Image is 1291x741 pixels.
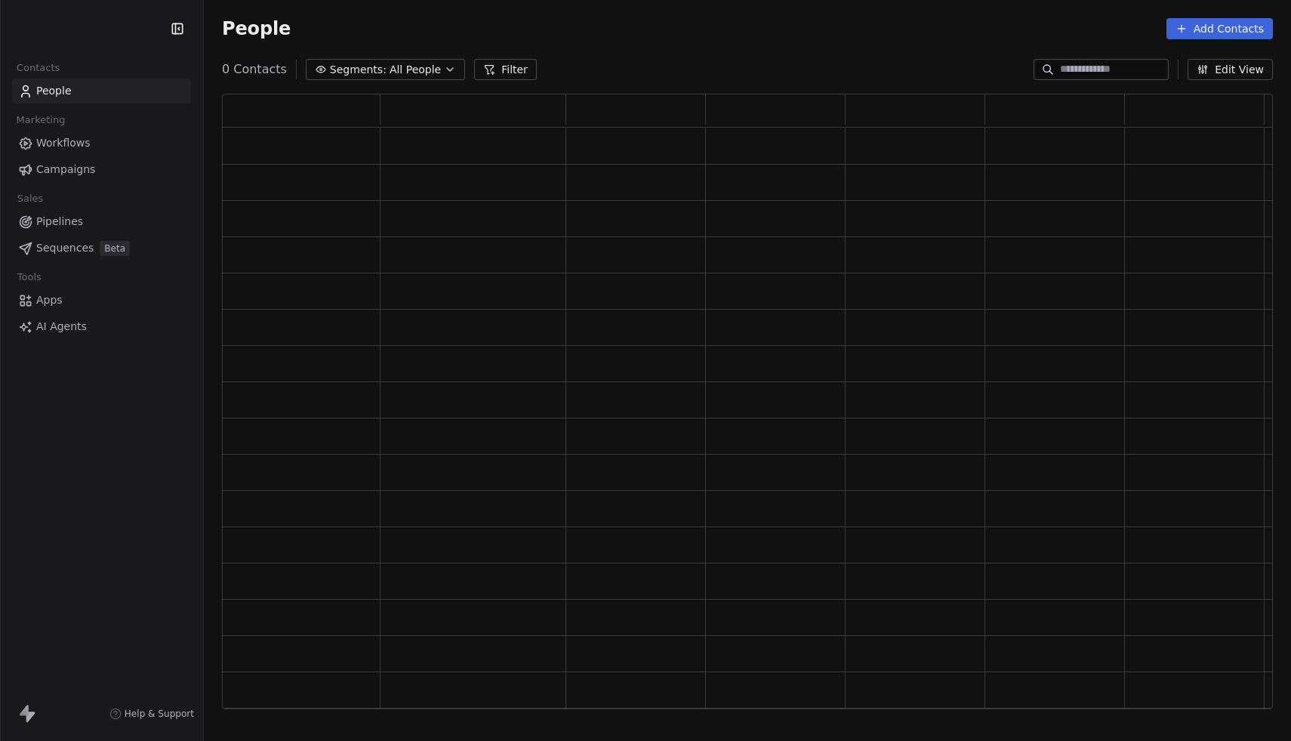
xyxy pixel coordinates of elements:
span: Help & Support [125,708,194,720]
span: Pipelines [36,214,83,230]
a: AI Agents [12,314,191,339]
span: Contacts [10,57,66,79]
span: Marketing [10,109,72,131]
button: Add Contacts [1166,18,1273,39]
a: Apps [12,288,191,313]
a: SequencesBeta [12,236,191,261]
span: Campaigns [36,162,95,178]
button: Filter [474,59,537,80]
span: Workflows [36,135,91,151]
span: Beta [100,241,130,256]
a: Help & Support [109,708,194,720]
a: Campaigns [12,157,191,182]
span: Segments: [330,62,387,78]
span: 0 Contacts [222,60,287,79]
span: Apps [36,292,63,308]
span: Sales [11,187,50,210]
span: Sequences [36,240,94,256]
span: People [36,83,72,99]
span: AI Agents [36,319,87,335]
a: Workflows [12,131,191,156]
a: People [12,79,191,103]
a: Pipelines [12,209,191,234]
span: All People [390,62,441,78]
span: Tools [11,266,48,289]
span: People [222,17,291,40]
button: Edit View [1188,59,1273,80]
